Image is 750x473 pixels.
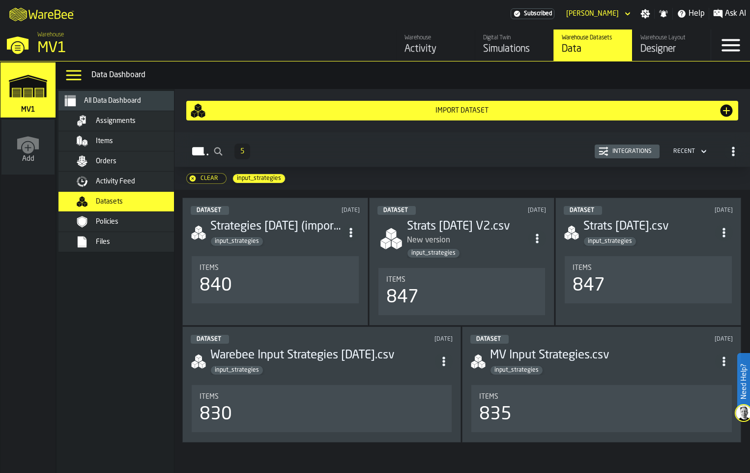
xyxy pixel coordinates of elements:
[186,173,227,184] button: button-Clear
[211,367,263,374] span: input_strategies
[482,207,546,214] div: Updated: 30/07/2025, 15:04:06 Created: 30/07/2025, 15:01:30
[669,146,709,157] div: DropdownMenuValue-4
[19,106,37,114] span: MV1
[58,212,196,232] li: menu Policies
[471,385,732,432] div: stat-Items
[470,383,733,434] section: card-DataDashboardCard
[84,97,141,105] span: All Data Dashboard
[407,235,450,246] div: New version
[511,8,554,19] a: link-to-/wh/i/3ccf57d1-1e0c-4a81-a3bb-c2011c5f0d50/settings/billing
[0,62,56,119] a: link-to-/wh/i/3ccf57d1-1e0c-4a81-a3bb-c2011c5f0d50/simulations
[96,238,110,246] span: Files
[475,30,553,61] a: link-to-/wh/i/3ccf57d1-1e0c-4a81-a3bb-c2011c5f0d50/simulations
[570,207,594,213] span: Dataset
[564,206,602,215] div: status-5 2
[655,9,672,19] label: button-toggle-Notifications
[96,177,135,185] span: Activity Feed
[407,219,529,235] h3: Strats [DATE] V2.csv
[240,148,244,155] span: 5
[490,348,715,363] h3: MV Input Strategies.csv
[479,393,498,401] span: Items
[377,266,547,317] section: card-DataDashboardCard
[96,218,118,226] span: Policies
[640,34,703,41] div: Warehouse Layout
[58,192,196,212] li: menu Datasets
[186,101,738,120] button: button-Import Dataset
[562,34,624,41] div: Warehouse Datasets
[58,91,196,111] li: menu All Data Dashboard
[377,206,416,215] div: status-5 2
[96,198,123,206] span: Datasets
[383,207,408,213] span: Dataset
[58,232,196,252] li: menu Files
[386,276,405,284] span: Items
[210,219,342,235] h3: Strategies [DATE] (import [DATE]).csv
[37,31,64,38] span: Warehouse
[58,111,196,131] li: menu Assignments
[553,30,632,61] a: link-to-/wh/i/3ccf57d1-1e0c-4a81-a3bb-c2011c5f0d50/data
[211,238,263,245] span: input_strategies
[210,348,435,363] h3: Warebee Input Strategies [DATE].csv
[640,42,703,56] div: Designer
[562,8,633,20] div: DropdownMenuValue-Jules McBlain
[479,405,512,424] div: 835
[182,326,462,443] div: ItemListCard-DashboardItemContainer
[668,207,733,214] div: Updated: 30/07/2025, 14:42:05 Created: 30/07/2025, 14:39:25
[476,336,501,342] span: Dataset
[689,8,705,20] span: Help
[555,198,741,325] div: ItemListCard-DashboardItemContainer
[511,8,554,19] div: Menu Subscription
[573,264,592,272] span: Items
[479,393,724,401] div: Title
[566,10,619,18] div: DropdownMenuValue-Jules McBlain
[490,367,543,374] span: input_strategies
[565,256,732,303] div: stat-Items
[386,276,538,284] div: Title
[200,405,232,424] div: 830
[378,268,546,315] div: stat-Items
[632,30,711,61] a: link-to-/wh/i/3ccf57d1-1e0c-4a81-a3bb-c2011c5f0d50/designer
[595,145,660,158] button: button-Integrations
[182,198,368,325] div: ItemListCard-DashboardItemContainer
[404,42,467,56] div: Activity
[200,393,444,401] div: Title
[192,385,452,432] div: stat-Items
[404,34,467,41] div: Warehouse
[58,172,196,192] li: menu Activity Feed
[483,42,546,56] div: Simulations
[174,132,750,167] h2: button-Dataset
[396,30,475,61] a: link-to-/wh/i/3ccf57d1-1e0c-4a81-a3bb-c2011c5f0d50/feed/
[470,335,509,344] div: status-5 2
[96,137,113,145] span: Items
[407,219,529,235] div: Strats 30 July 2025 V2.csv
[711,30,750,61] label: button-toggle-Menu
[191,383,453,434] section: card-DataDashboardCard
[200,393,219,401] span: Items
[407,250,460,257] span: input_strategies
[583,219,715,235] h3: Strats [DATE].csv
[91,69,746,81] div: Data Dashboard
[673,8,709,20] label: button-toggle-Help
[583,219,715,235] div: Strats 30.07.2025.csv
[483,34,546,41] div: Digital Twin
[462,326,741,443] div: ItemListCard-DashboardItemContainer
[58,131,196,151] li: menu Items
[1,119,55,177] a: link-to-/wh/new
[709,8,750,20] label: button-toggle-Ask AI
[22,155,34,163] span: Add
[386,288,419,307] div: 847
[573,264,724,272] div: Title
[197,336,221,342] span: Dataset
[210,348,435,363] div: Warebee Input Strategies 30-07-2025.csv
[608,148,656,155] div: Integrations
[369,198,555,325] div: ItemListCard-DashboardItemContainer
[96,157,116,165] span: Orders
[200,276,232,296] div: 840
[37,39,303,57] div: MV1
[342,336,453,343] div: Updated: 30/07/2025, 13:03:00 Created: 30/07/2025, 13:02:38
[192,256,359,303] div: stat-Items
[191,206,229,215] div: status-5 2
[564,254,733,305] section: card-DataDashboardCard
